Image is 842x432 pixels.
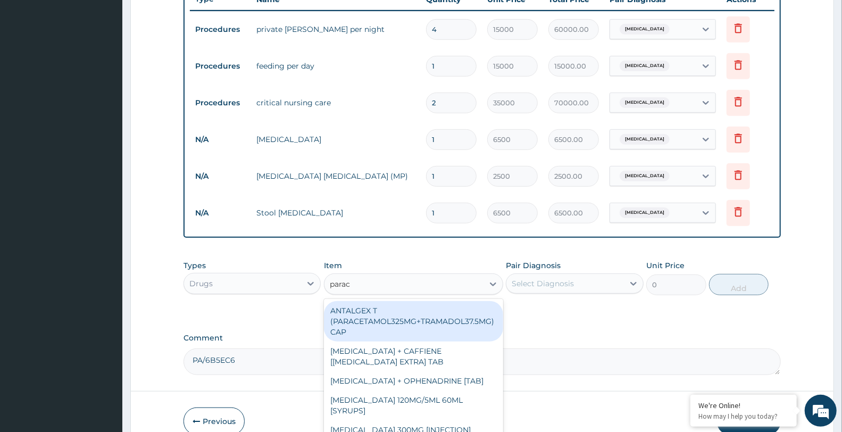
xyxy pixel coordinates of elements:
[620,97,670,108] span: [MEDICAL_DATA]
[620,24,670,35] span: [MEDICAL_DATA]
[20,53,43,80] img: d_794563401_company_1708531726252_794563401
[190,167,251,186] td: N/A
[174,5,200,31] div: Minimize live chat window
[324,371,503,391] div: [MEDICAL_DATA] + OPHENADRINE [TAB]
[251,55,421,77] td: feeding per day
[324,260,342,271] label: Item
[251,165,421,187] td: [MEDICAL_DATA] [MEDICAL_DATA] (MP)
[698,412,789,421] p: How may I help you today?
[184,334,781,343] label: Comment
[698,401,789,410] div: We're Online!
[5,290,203,328] textarea: Type your message and hit 'Enter'
[324,391,503,420] div: [MEDICAL_DATA] 120MG/5ML 60ML [SYRUPS]
[709,274,769,295] button: Add
[512,278,574,289] div: Select Diagnosis
[506,260,561,271] label: Pair Diagnosis
[646,260,685,271] label: Unit Price
[324,342,503,371] div: [MEDICAL_DATA] + CAFFIENE [[MEDICAL_DATA] EXTRA] TAB
[620,171,670,181] span: [MEDICAL_DATA]
[190,203,251,223] td: N/A
[251,19,421,40] td: private [PERSON_NAME] per night
[251,92,421,113] td: critical nursing care
[620,207,670,218] span: [MEDICAL_DATA]
[190,130,251,149] td: N/A
[251,202,421,223] td: Stool [MEDICAL_DATA]
[55,60,179,73] div: Chat with us now
[620,134,670,145] span: [MEDICAL_DATA]
[620,61,670,71] span: [MEDICAL_DATA]
[324,301,503,342] div: ANTALGEX T (PARACETAMOL325MG+TRAMADOL37.5MG) CAP
[190,56,251,76] td: Procedures
[62,134,147,242] span: We're online!
[184,261,206,270] label: Types
[251,129,421,150] td: [MEDICAL_DATA]
[190,20,251,39] td: Procedures
[189,278,213,289] div: Drugs
[190,93,251,113] td: Procedures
